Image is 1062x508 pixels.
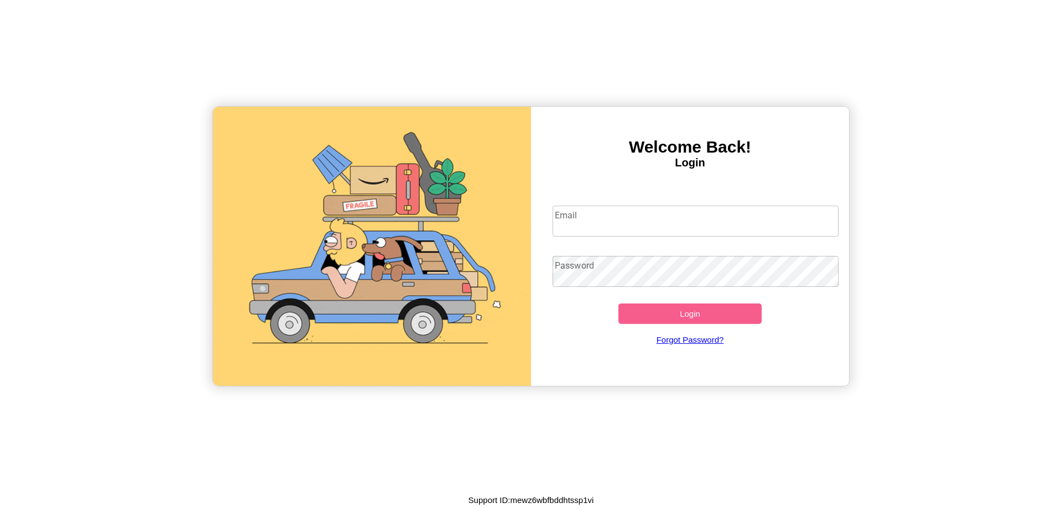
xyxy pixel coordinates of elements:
[531,138,849,156] h3: Welcome Back!
[213,107,531,386] img: gif
[547,324,834,355] a: Forgot Password?
[468,493,594,507] p: Support ID: mewz6wbfbddhtssp1vi
[618,303,762,324] button: Login
[531,156,849,169] h4: Login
